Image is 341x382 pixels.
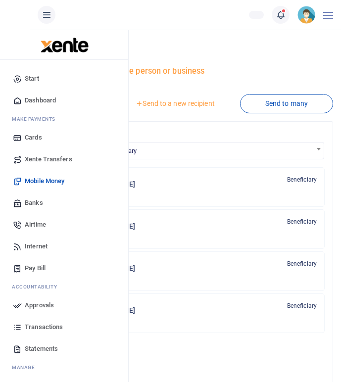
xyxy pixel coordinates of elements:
[17,116,55,122] span: ake Payments
[287,259,317,268] span: Beneficiary
[297,6,315,24] img: profile-user
[287,175,317,184] span: Beneficiary
[8,192,120,214] a: Banks
[240,94,333,113] a: Send to many
[8,279,120,294] li: Ac
[19,284,57,289] span: countability
[8,236,120,257] a: Internet
[38,50,333,61] h4: Mobile Money
[110,95,240,112] a: Send to a new recipient
[25,220,46,230] span: Airtime
[287,301,317,310] span: Beneficiary
[46,209,325,249] a: SA [PERSON_NAME] 256775213474 Beneficiary
[25,133,42,143] span: Cards
[287,217,317,226] span: Beneficiary
[8,148,120,170] a: Xente Transfers
[25,241,48,251] span: Internet
[8,111,120,127] li: M
[8,338,120,360] a: Statements
[46,143,324,158] span: Search for a saved beneficiary
[46,142,324,159] span: Search for a saved beneficiary
[25,322,63,332] span: Transactions
[25,176,64,186] span: Mobile Money
[8,127,120,148] a: Cards
[25,300,54,310] span: Approvals
[25,154,72,164] span: Xente Transfers
[41,38,89,52] img: logo-large
[46,293,325,333] a: SA [PERSON_NAME] 256706282147 Beneficiary
[40,41,89,48] a: logo-small logo-large logo-large
[25,263,46,273] span: Pay Bill
[25,344,58,354] span: Statements
[17,365,35,370] span: anage
[25,74,39,84] span: Start
[46,251,325,291] a: SGn [PERSON_NAME] 256772479403 Beneficiary
[245,11,268,19] li: Wallet ballance
[8,360,120,375] li: M
[38,66,333,76] h5: Send mobile money to one person or business
[8,257,120,279] a: Pay Bill
[8,90,120,111] a: Dashboard
[8,316,120,338] a: Transactions
[46,167,325,207] a: VKk [PERSON_NAME] 256782126489 Beneficiary
[8,170,120,192] a: Mobile Money
[25,198,43,208] span: Banks
[25,95,56,105] span: Dashboard
[8,68,120,90] a: Start
[8,214,120,236] a: Airtime
[8,294,120,316] a: Approvals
